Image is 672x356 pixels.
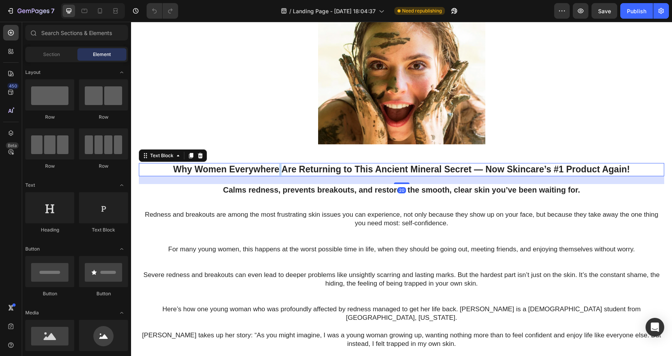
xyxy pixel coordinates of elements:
span: Toggle open [115,66,128,79]
span: Section [43,51,60,58]
p: 7 [51,6,54,16]
div: 450 [7,83,19,89]
p: Redness and breakouts are among the most frustrating skin issues you can experience, not only bec... [9,189,532,223]
button: 7 [3,3,58,19]
p: For many young women, this happens at the worst possible time in life, when they should be going ... [9,223,532,249]
span: Layout [25,69,40,76]
div: Row [25,114,74,121]
div: Text Block [79,226,128,233]
div: Publish [627,7,646,15]
div: Open Intercom Messenger [646,318,664,337]
p: Severe redness and breakouts can even lead to deeper problems like unsightly scarring and lasting... [9,249,532,326]
button: Save [591,3,617,19]
div: Button [25,290,74,297]
input: Search Sections & Elements [25,25,128,40]
span: Toggle open [115,243,128,255]
span: Save [598,8,611,14]
span: Element [93,51,111,58]
p: Why Women Everywhere Are Returning to This Ancient Mineral Secret — Now Skincare’s #1 Product Again! [9,142,532,154]
div: Rich Text Editor. Editing area: main [8,141,533,154]
div: 20 [266,165,275,172]
span: Button [25,246,40,253]
button: Publish [620,3,653,19]
div: Row [25,163,74,170]
div: Row [79,114,128,121]
span: Need republishing [402,7,442,14]
iframe: Design area [131,22,672,356]
div: Undo/Redo [147,3,178,19]
div: Button [79,290,128,297]
span: Toggle open [115,179,128,191]
span: Text [25,182,35,189]
span: Landing Page - [DATE] 18:04:37 [293,7,376,15]
div: Beta [6,142,19,149]
div: Row [79,163,128,170]
span: Toggle open [115,307,128,319]
div: Text Block [17,130,44,137]
div: Heading [25,226,74,233]
span: Media [25,309,39,316]
span: / [289,7,291,15]
p: Calms redness, prevents breakouts, and restores the smooth, clear skin you’ve been waiting for. [9,163,532,173]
